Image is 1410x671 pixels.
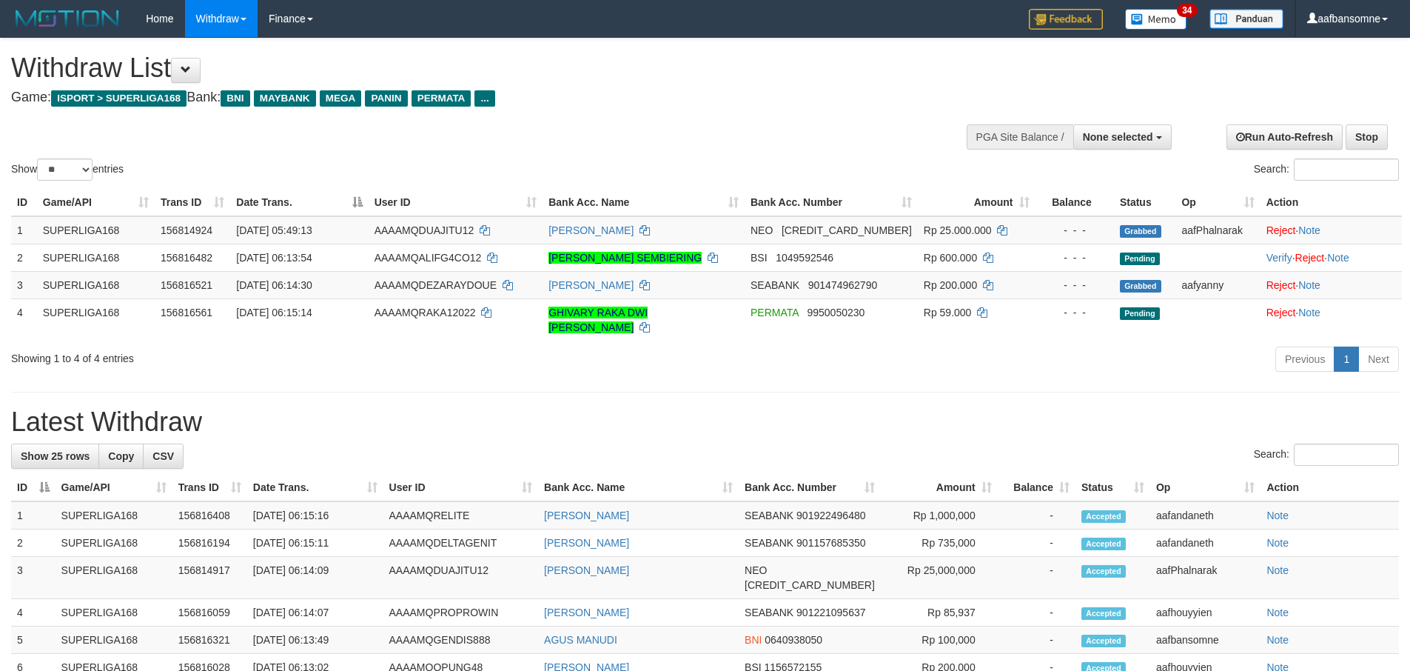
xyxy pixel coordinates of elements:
a: Note [1298,224,1320,236]
a: Note [1298,307,1320,318]
label: Show entries [11,158,124,181]
th: Amount: activate to sort column ascending [881,474,998,501]
span: Copy 901474962790 to clipboard [808,279,877,291]
span: Copy 5859457140486971 to clipboard [745,579,875,591]
td: aafyanny [1175,271,1260,298]
th: Game/API: activate to sort column ascending [56,474,172,501]
td: aafhouyyien [1150,599,1260,627]
td: SUPERLIGA168 [56,599,172,627]
td: - [998,501,1075,530]
td: 156816194 [172,530,247,557]
span: Copy 0640938050 to clipboard [765,634,822,646]
div: PGA Site Balance / [967,124,1073,150]
a: [PERSON_NAME] [548,279,634,291]
td: 1 [11,216,37,244]
a: GHIVARY RAKA DWI [PERSON_NAME] [548,307,648,333]
span: SEABANK [751,279,799,291]
a: Stop [1346,124,1388,150]
img: Button%20Memo.svg [1125,9,1187,30]
span: AAAAMQDUAJITU12 [375,224,474,236]
td: 156816408 [172,501,247,530]
td: Rp 25,000,000 [881,557,998,599]
a: Note [1266,634,1289,646]
th: ID [11,189,37,216]
td: 2 [11,530,56,557]
span: MAYBANK [254,90,316,107]
td: 1 [11,501,56,530]
th: Status: activate to sort column ascending [1075,474,1150,501]
span: SEABANK [745,607,793,618]
span: Copy 1049592546 to clipboard [776,252,833,264]
a: Reject [1266,279,1296,291]
span: MEGA [320,90,362,107]
a: Note [1266,537,1289,549]
span: None selected [1083,131,1153,143]
th: ID: activate to sort column descending [11,474,56,501]
th: Op: activate to sort column ascending [1175,189,1260,216]
a: 1 [1334,347,1359,372]
td: Rp 1,000,000 [881,501,998,530]
th: Bank Acc. Number: activate to sort column ascending [739,474,881,501]
td: SUPERLIGA168 [37,298,155,341]
th: Op: activate to sort column ascending [1150,474,1260,501]
td: SUPERLIGA168 [37,216,155,244]
div: Showing 1 to 4 of 4 entries [11,345,577,366]
th: Balance [1035,189,1114,216]
a: Note [1266,607,1289,618]
th: Trans ID: activate to sort column ascending [172,474,247,501]
a: Show 25 rows [11,444,99,469]
div: - - - [1041,250,1108,265]
span: NEO [745,564,767,576]
span: NEO [751,224,773,236]
td: 156814917 [172,557,247,599]
a: [PERSON_NAME] [544,564,629,576]
span: Accepted [1081,538,1126,550]
span: 34 [1177,4,1197,17]
span: BNI [745,634,762,646]
a: [PERSON_NAME] SEMBIERING [548,252,702,264]
a: [PERSON_NAME] [544,607,629,618]
td: · [1260,298,1402,341]
td: Rp 100,000 [881,627,998,654]
td: SUPERLIGA168 [37,244,155,271]
span: PERMATA [751,307,799,318]
th: Date Trans.: activate to sort column ascending [247,474,383,501]
th: User ID: activate to sort column ascending [383,474,539,501]
span: AAAAMQRAKA12022 [375,307,476,318]
td: AAAAMQDELTAGENIT [383,530,539,557]
a: Note [1266,510,1289,521]
span: AAAAMQDEZARAYDOUE [375,279,497,291]
h1: Withdraw List [11,53,925,83]
td: - [998,627,1075,654]
td: · · [1260,244,1402,271]
span: Rp 59.000 [924,307,972,318]
span: Copy 901221095637 to clipboard [796,607,865,618]
th: Amount: activate to sort column ascending [918,189,1035,216]
a: Copy [98,444,144,469]
th: Action [1260,474,1399,501]
a: Reject [1295,252,1325,264]
span: CSV [152,450,174,462]
span: Accepted [1081,607,1126,620]
td: [DATE] 06:15:11 [247,530,383,557]
span: [DATE] 05:49:13 [236,224,312,236]
td: [DATE] 06:14:09 [247,557,383,599]
button: None selected [1073,124,1172,150]
span: Copy 901922496480 to clipboard [796,510,865,521]
span: Show 25 rows [21,450,90,462]
span: 156814924 [161,224,212,236]
td: SUPERLIGA168 [56,557,172,599]
div: - - - [1041,278,1108,293]
th: User ID: activate to sort column ascending [369,189,543,216]
td: [DATE] 06:14:07 [247,599,383,627]
a: Next [1358,347,1399,372]
td: Rp 735,000 [881,530,998,557]
td: 4 [11,599,56,627]
select: Showentries [37,158,93,181]
input: Search: [1294,158,1399,181]
a: Reject [1266,224,1296,236]
td: 5 [11,627,56,654]
span: Rp 600.000 [924,252,977,264]
td: AAAAMQPROPROWIN [383,599,539,627]
span: SEABANK [745,510,793,521]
